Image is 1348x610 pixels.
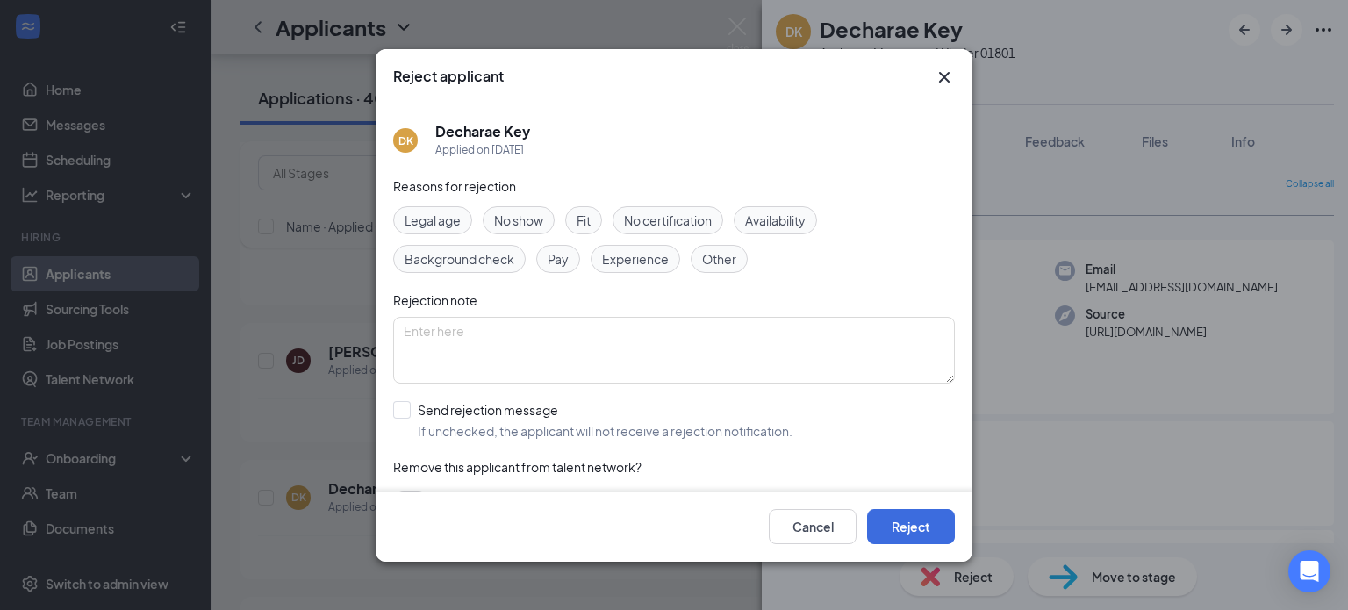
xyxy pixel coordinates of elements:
[745,211,806,230] span: Availability
[769,508,857,543] button: Cancel
[934,67,955,88] svg: Cross
[934,67,955,88] button: Close
[577,211,591,230] span: Fit
[602,249,669,269] span: Experience
[393,178,516,194] span: Reasons for rejection
[624,211,712,230] span: No certification
[405,249,514,269] span: Background check
[1288,550,1330,592] div: Open Intercom Messenger
[867,508,955,543] button: Reject
[435,122,530,141] h5: Decharae Key
[393,459,642,475] span: Remove this applicant from talent network?
[398,133,413,147] div: DK
[435,491,456,512] span: Yes
[393,67,504,86] h3: Reject applicant
[393,292,477,308] span: Rejection note
[405,211,461,230] span: Legal age
[702,249,736,269] span: Other
[494,211,543,230] span: No show
[435,141,530,159] div: Applied on [DATE]
[548,249,569,269] span: Pay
